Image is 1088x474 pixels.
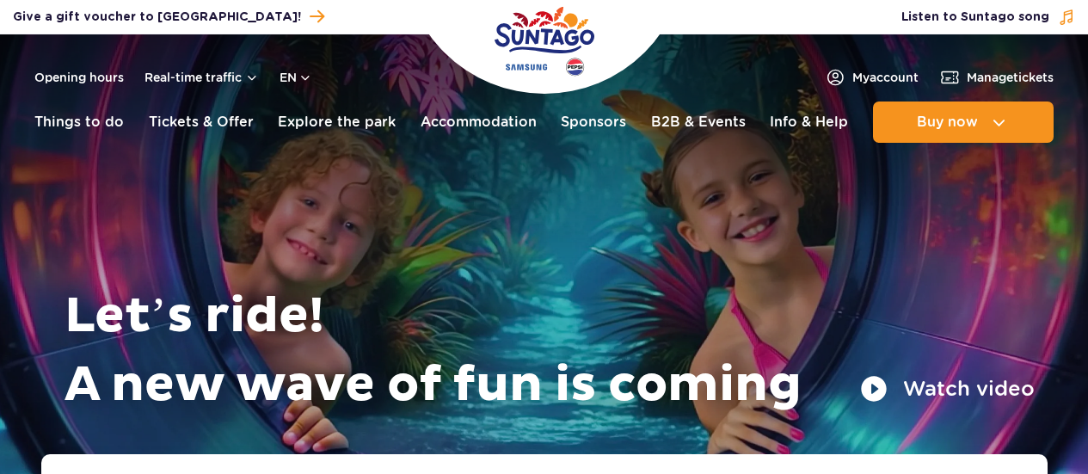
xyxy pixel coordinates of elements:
[825,67,919,88] a: Myaccount
[860,375,1035,403] button: Watch video
[65,282,1035,420] h1: Let’s ride! A new wave of fun is coming
[144,71,259,84] button: Real-time traffic
[561,102,626,143] a: Sponsors
[34,102,124,143] a: Things to do
[917,114,978,130] span: Buy now
[13,9,301,26] span: Give a gift voucher to [GEOGRAPHIC_DATA]!
[770,102,848,143] a: Info & Help
[873,102,1054,143] button: Buy now
[421,102,537,143] a: Accommodation
[149,102,254,143] a: Tickets & Offer
[34,69,124,86] a: Opening hours
[967,69,1054,86] span: Manage tickets
[852,69,919,86] span: My account
[901,9,1049,26] span: Listen to Suntago song
[939,67,1054,88] a: Managetickets
[280,69,312,86] button: en
[901,9,1075,26] button: Listen to Suntago song
[651,102,746,143] a: B2B & Events
[278,102,396,143] a: Explore the park
[13,5,324,28] a: Give a gift voucher to [GEOGRAPHIC_DATA]!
